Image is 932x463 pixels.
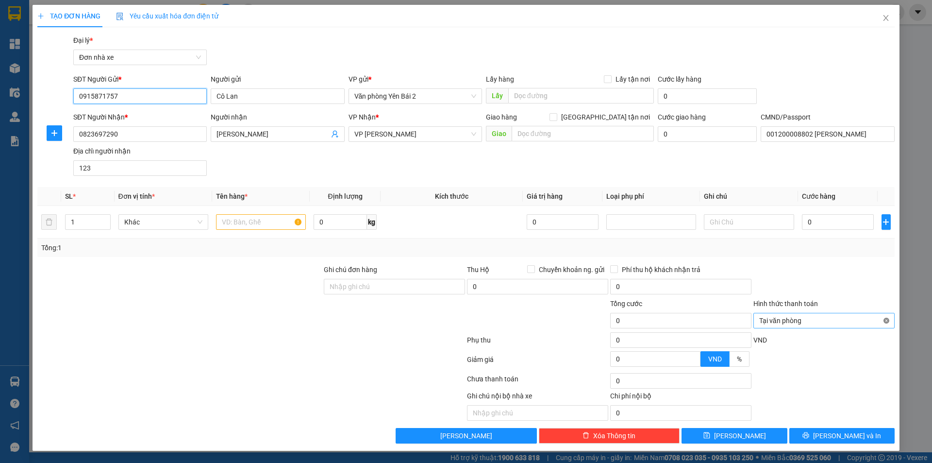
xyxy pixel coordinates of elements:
span: SL [65,192,73,200]
span: printer [802,432,809,440]
li: Hotline: 19001155 [91,36,406,48]
span: Cước hàng [802,192,835,200]
span: plus [37,13,44,19]
span: Tổng cước [610,300,642,308]
span: Lấy [486,88,508,103]
div: Địa chỉ người nhận [73,146,207,156]
input: Dọc đường [508,88,654,103]
label: Cước lấy hàng [658,75,701,83]
span: Giá trị hàng [527,192,563,200]
input: Nhập ghi chú [467,405,608,421]
label: Ghi chú đơn hàng [324,266,377,274]
span: Tại văn phòng [759,313,889,328]
input: Ghi Chú [704,214,794,230]
input: Dọc đường [512,126,654,141]
div: Người nhận [211,112,344,122]
span: Định lượng [328,192,362,200]
span: delete [582,432,589,440]
span: Xóa Thông tin [593,430,635,441]
button: plus [882,214,891,230]
div: SĐT Người Nhận [73,112,207,122]
span: [PERSON_NAME] [714,430,766,441]
span: Đơn nhà xe [79,50,201,65]
div: VP gửi [349,74,482,85]
span: Kích thước [435,192,468,200]
span: close [882,14,890,22]
span: Giao [486,126,512,141]
span: [PERSON_NAME] và In [813,430,881,441]
div: Giảm giá [466,354,609,371]
button: printer[PERSON_NAME] và In [789,428,895,444]
th: Loại phụ phí [602,187,700,206]
b: GỬI : Văn phòng Yên Bái 2 [12,70,170,86]
span: Yêu cầu xuất hóa đơn điện tử [116,12,218,20]
img: icon [116,13,124,20]
span: % [737,355,742,363]
span: plus [882,218,890,226]
div: Chưa thanh toán [466,374,609,391]
span: Chuyển khoản ng. gửi [535,264,608,275]
button: deleteXóa Thông tin [539,428,680,444]
span: [GEOGRAPHIC_DATA] tận nơi [557,112,654,122]
span: Lấy hàng [486,75,514,83]
input: 0 [527,214,599,230]
span: kg [367,214,377,230]
span: Lấy tận nơi [612,74,654,85]
div: Người gửi [211,74,344,85]
span: save [703,432,710,440]
li: Số 10 ngõ 15 Ngọc Hồi, Q.[PERSON_NAME], [GEOGRAPHIC_DATA] [91,24,406,36]
label: Cước giao hàng [658,113,706,121]
th: Ghi chú [700,187,798,206]
div: Phụ thu [466,335,609,352]
input: Cước lấy hàng [658,88,757,104]
span: VP Nhận [349,113,376,121]
span: Đơn vị tính [118,192,155,200]
span: close-circle [883,318,889,324]
div: Tổng: 1 [41,242,360,253]
span: plus [47,129,62,137]
span: [PERSON_NAME] [440,430,492,441]
button: [PERSON_NAME] [396,428,537,444]
div: Ghi chú nội bộ nhà xe [467,391,608,405]
span: user-add [331,130,339,138]
span: VND [708,355,722,363]
span: Giao hàng [486,113,517,121]
span: Đại lý [73,36,93,44]
input: Cước giao hàng [658,126,757,142]
button: delete [41,214,57,230]
span: VP Trần Đại Nghĩa [354,127,476,141]
input: VD: Bàn, Ghế [216,214,306,230]
span: Khác [124,215,202,229]
span: Thu Hộ [467,266,489,274]
span: Văn phòng Yên Bái 2 [354,89,476,103]
span: Phí thu hộ khách nhận trả [618,264,704,275]
button: save[PERSON_NAME] [682,428,787,444]
div: SĐT Người Gửi [73,74,207,85]
div: CMND/Passport [761,112,894,122]
span: Tên hàng [216,192,248,200]
label: Hình thức thanh toán [753,300,818,308]
input: Ghi chú đơn hàng [324,279,465,294]
img: logo.jpg [12,12,61,61]
input: Địa chỉ của người nhận [73,160,207,176]
div: Chi phí nội bộ [610,391,751,405]
button: plus [47,125,62,141]
button: Close [872,5,899,32]
span: VND [753,336,767,344]
span: TẠO ĐƠN HÀNG [37,12,100,20]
